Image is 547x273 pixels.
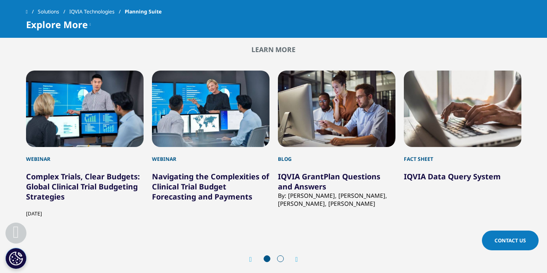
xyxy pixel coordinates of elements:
[249,255,260,263] div: Previous slide
[278,192,395,207] div: By: [PERSON_NAME], [PERSON_NAME], [PERSON_NAME], [PERSON_NAME]
[404,71,521,218] div: 4 / 7
[404,171,501,181] a: IQVIA Data Query System
[125,4,162,19] span: Planning Suite
[26,147,144,163] div: Webinar
[495,237,526,244] span: Contact Us
[26,171,140,202] a: Complex Trials, Clear Budgets: Global Clinical Trial Budgeting Strategies
[287,255,298,263] div: Next slide
[26,45,521,54] h2: Learn More
[26,71,144,218] div: 1 / 7
[26,19,88,29] span: Explore More
[278,147,395,163] div: Blog
[278,71,395,218] div: 3 / 7
[69,4,125,19] a: IQVIA Technologies
[404,147,521,163] div: Fact Sheet
[152,147,270,163] div: Webinar
[482,231,539,250] a: Contact Us
[152,171,269,202] a: Navigating the Complexities of Clinical Trial Budget Forecasting and Payments
[26,202,144,218] div: [DATE]
[38,4,69,19] a: Solutions
[152,71,270,218] div: 2 / 7
[278,171,380,192] a: IQVIA GrantPlan Questions and Answers
[5,248,26,269] button: Cookies Settings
